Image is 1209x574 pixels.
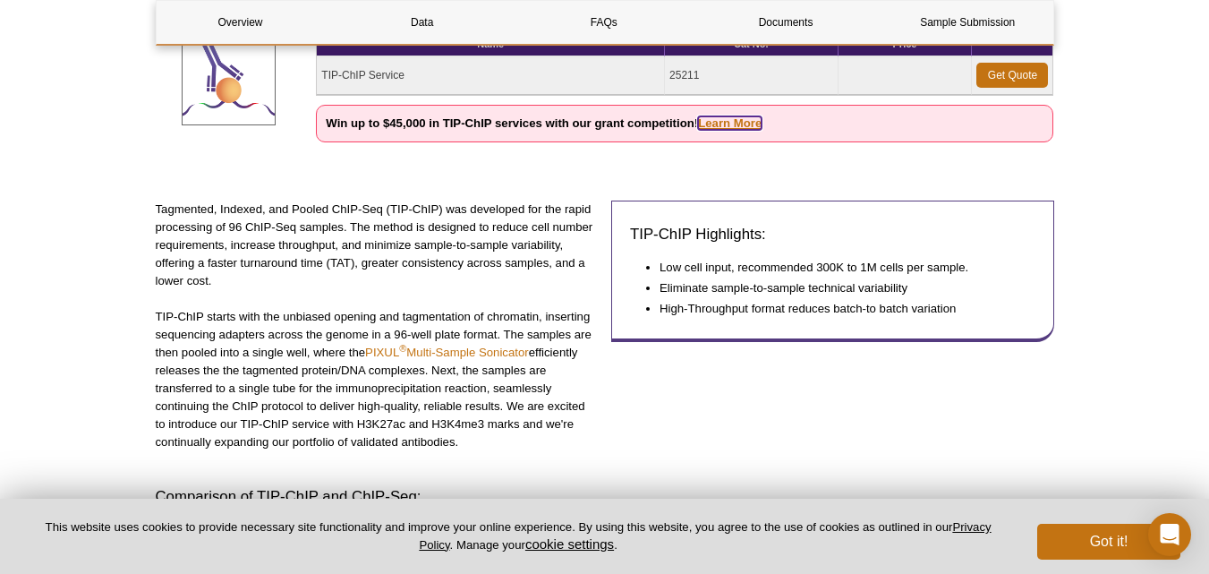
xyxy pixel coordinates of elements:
[365,346,529,359] a: PIXUL®Multi-Sample Sonicator
[156,201,599,290] p: Tagmented, Indexed, and Pooled ChIP-Seq (TIP-ChIP) was developed for the rapid processing of 96 C...
[1148,513,1191,556] div: Open Intercom Messenger
[338,1,507,44] a: Data
[399,343,406,354] sup: ®
[525,536,614,552] button: cookie settings
[156,486,1054,508] h3: Comparison of TIP-ChIP and ChIP-Seq:
[665,56,838,95] td: 25211
[157,1,325,44] a: Overview
[698,116,762,130] a: Learn More
[660,259,1017,277] li: Low cell input, recommended 300K to 1M cells per sample.
[419,520,991,551] a: Privacy Policy
[702,1,870,44] a: Documents
[660,300,1017,318] li: High-Throughput format reduces batch-to batch variation
[326,116,762,130] strong: Win up to $45,000 in TIP-ChIP services with our grant competition!
[630,224,1035,245] h3: TIP-ChIP Highlights:
[182,31,276,125] img: TIP-ChIP Service
[660,279,1017,297] li: Eliminate sample-to-sample technical variability
[883,1,1051,44] a: Sample Submission
[29,519,1008,553] p: This website uses cookies to provide necessary site functionality and improve your online experie...
[156,308,599,451] p: TIP-ChIP starts with the unbiased opening and tagmentation of chromatin, inserting sequencing ada...
[520,1,688,44] a: FAQs
[976,63,1048,88] a: Get Quote
[1037,524,1180,560] button: Got it!
[317,56,665,95] td: TIP-ChIP Service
